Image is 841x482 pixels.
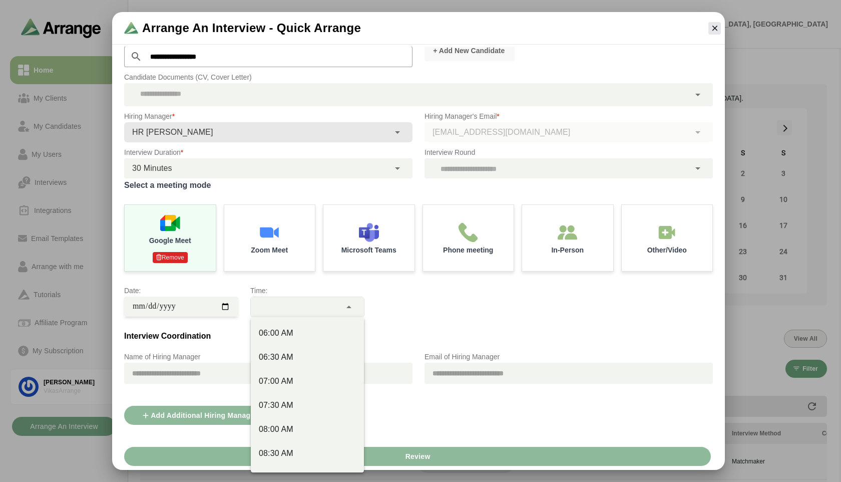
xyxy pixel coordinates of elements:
[124,71,713,83] p: Candidate Documents (CV, Cover Letter)
[250,285,364,297] p: Time:
[433,46,505,56] span: + Add New Candidate
[142,20,361,36] span: Arrange an Interview - Quick Arrange
[425,351,713,363] p: Email of Hiring Manager
[124,351,412,363] p: Name of Hiring Manager
[657,222,677,243] img: In-Person
[647,247,687,254] p: Other/Video
[132,162,172,175] span: 30 Minutes
[341,247,396,254] p: Microsoft Teams
[132,126,213,139] span: HR [PERSON_NAME]
[124,110,412,122] p: Hiring Manager
[359,222,379,243] img: Microsoft Teams
[124,330,713,343] h3: Interview Coordination
[124,406,274,425] button: Add Additional Hiring Manager
[443,247,493,254] p: Phone meeting
[124,441,713,453] p: Reminder: please add all hiring managers who should receive this invite
[160,213,180,233] img: Google Meet
[149,237,191,244] p: Google Meet
[124,146,412,158] p: Interview Duration
[141,406,257,425] span: Add Additional Hiring Manager
[425,41,515,61] button: + Add New Candidate
[425,146,713,158] p: Interview Round
[558,222,578,243] img: In-Person
[259,222,279,243] img: Zoom Meet
[425,110,713,122] p: Hiring Manager's Email
[153,252,188,263] p: Remove Authentication
[551,247,584,254] p: In-Person
[458,222,478,243] img: Phone meeting
[124,285,238,297] p: Date:
[124,178,713,192] label: Select a meeting mode
[251,247,288,254] p: Zoom Meet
